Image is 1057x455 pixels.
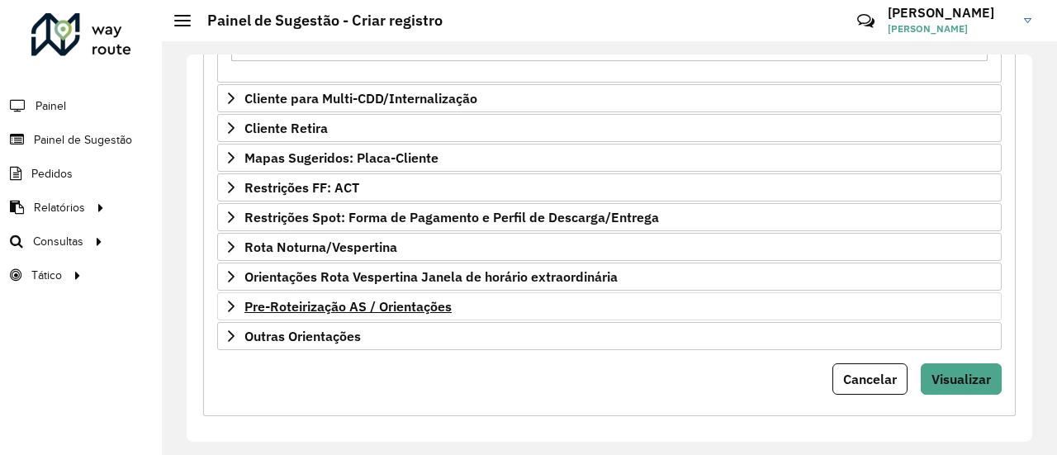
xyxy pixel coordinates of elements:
a: Contato Rápido [848,3,884,39]
span: Orientações Rota Vespertina Janela de horário extraordinária [244,270,618,283]
a: Restrições Spot: Forma de Pagamento e Perfil de Descarga/Entrega [217,203,1002,231]
h3: [PERSON_NAME] [888,5,1012,21]
span: Visualizar [931,371,991,387]
span: Mapas Sugeridos: Placa-Cliente [244,151,438,164]
span: Cancelar [843,371,897,387]
a: Mapas Sugeridos: Placa-Cliente [217,144,1002,172]
span: Cliente Retira [244,121,328,135]
span: Restrições Spot: Forma de Pagamento e Perfil de Descarga/Entrega [244,211,659,224]
a: Cliente para Multi-CDD/Internalização [217,84,1002,112]
span: Relatórios [34,199,85,216]
a: Cliente Retira [217,114,1002,142]
span: Tático [31,267,62,284]
span: Cliente para Multi-CDD/Internalização [244,92,477,105]
span: Pedidos [31,165,73,182]
a: Pre-Roteirização AS / Orientações [217,292,1002,320]
button: Visualizar [921,363,1002,395]
span: Restrições FF: ACT [244,181,359,194]
span: Pre-Roteirização AS / Orientações [244,300,452,313]
button: Cancelar [832,363,908,395]
a: Orientações Rota Vespertina Janela de horário extraordinária [217,263,1002,291]
span: Painel [36,97,66,115]
a: Outras Orientações [217,322,1002,350]
span: Consultas [33,233,83,250]
a: Restrições FF: ACT [217,173,1002,201]
a: Rota Noturna/Vespertina [217,233,1002,261]
span: [PERSON_NAME] [888,21,1012,36]
span: Painel de Sugestão [34,131,132,149]
h2: Painel de Sugestão - Criar registro [191,12,443,30]
span: Rota Noturna/Vespertina [244,240,397,254]
span: Outras Orientações [244,329,361,343]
